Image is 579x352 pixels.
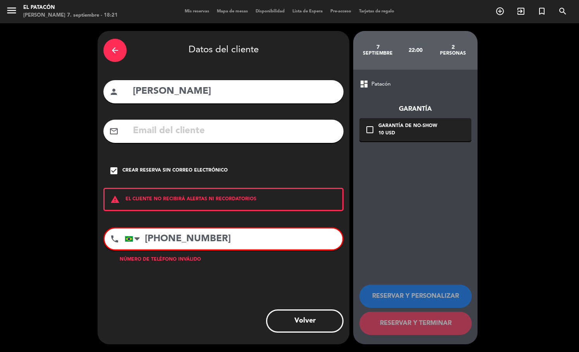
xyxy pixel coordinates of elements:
i: check_box_outline_blank [365,125,375,134]
div: Brazil (Brasil): +55 [125,229,143,249]
i: check_box [109,166,119,175]
i: person [109,87,119,96]
div: Crear reserva sin correo electrónico [122,167,228,175]
div: 10 USD [378,130,437,137]
div: septiembre [359,50,397,57]
div: Garantía [359,104,471,114]
i: phone [110,234,119,244]
i: warning [105,195,125,204]
div: El Patacón [23,4,118,12]
div: 22:00 [397,37,434,64]
span: Tarjetas de regalo [355,9,398,14]
span: Mis reservas [181,9,213,14]
span: Mapa de mesas [213,9,252,14]
div: [PERSON_NAME] 7. septiembre - 18:21 [23,12,118,19]
div: Garantía de no-show [378,122,437,130]
button: RESERVAR Y TERMINAR [359,312,472,335]
div: personas [434,50,472,57]
span: Disponibilidad [252,9,289,14]
div: 2 [434,44,472,50]
i: add_circle_outline [495,7,505,16]
i: arrow_back [110,46,120,55]
button: RESERVAR Y PERSONALIZAR [359,285,472,308]
button: menu [6,5,17,19]
input: Nombre del cliente [132,84,338,100]
button: Volver [266,309,344,333]
span: Pre-acceso [326,9,355,14]
span: Lista de Espera [289,9,326,14]
i: mail_outline [109,127,119,136]
div: EL CLIENTE NO RECIBIRÁ ALERTAS NI RECORDATORIOS [103,188,344,211]
i: menu [6,5,17,16]
div: Número de teléfono inválido [103,256,344,264]
div: Datos del cliente [103,37,344,64]
div: 7 [359,44,397,50]
span: dashboard [359,79,369,89]
input: Email del cliente [132,123,338,139]
i: turned_in_not [537,7,546,16]
i: exit_to_app [516,7,526,16]
span: Patacón [371,80,391,89]
i: search [558,7,567,16]
input: Número de teléfono... [125,228,342,249]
